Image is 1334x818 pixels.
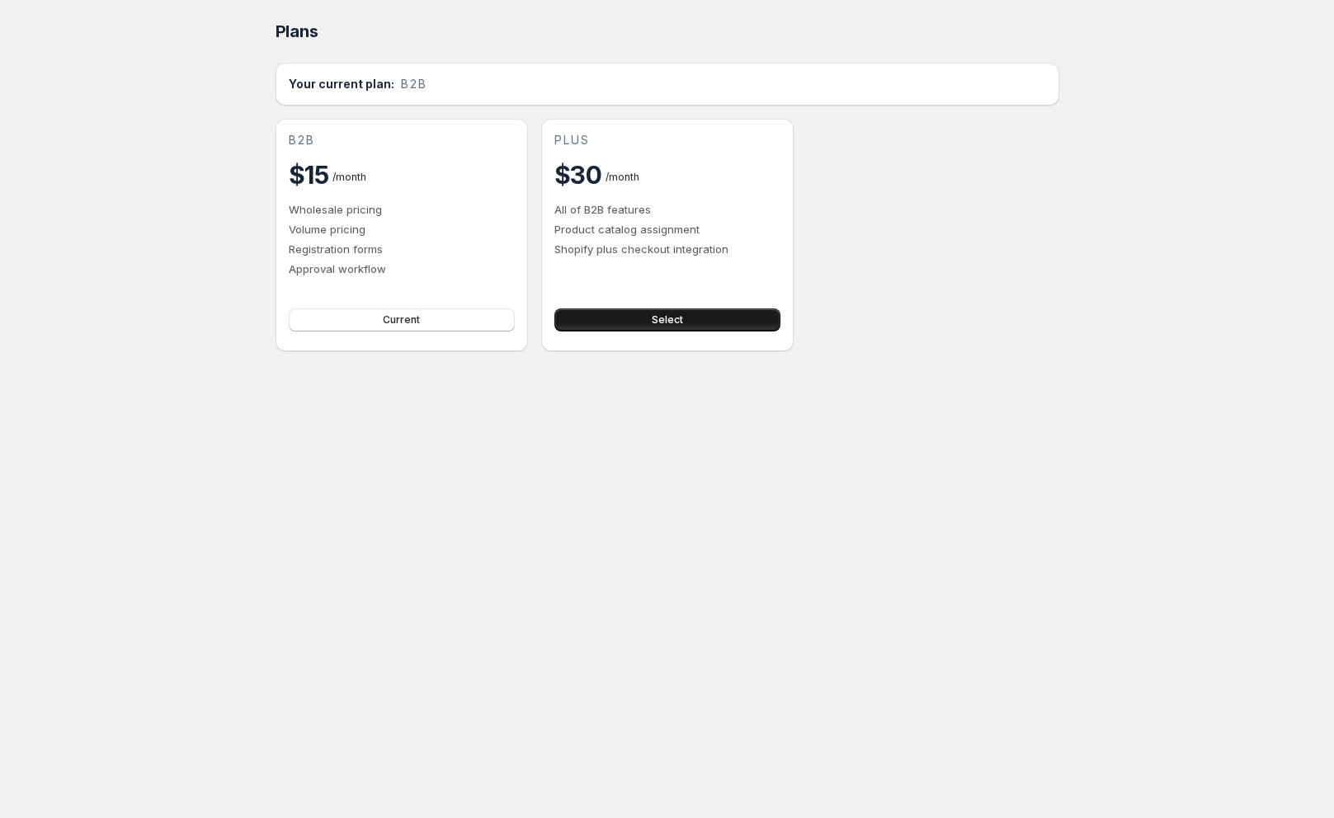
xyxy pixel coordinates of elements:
span: Plans [276,21,318,41]
p: Shopify plus checkout integration [554,241,780,257]
span: / month [606,171,639,183]
span: Current [383,313,420,327]
h2: Your current plan: [289,76,394,92]
span: Select [652,313,683,327]
p: Wholesale pricing [289,201,515,218]
span: b2b [401,76,427,92]
button: Select [554,308,780,331]
span: / month [332,171,366,183]
p: Approval workflow [289,261,515,277]
p: Product catalog assignment [554,221,780,237]
span: plus [554,132,590,148]
p: Registration forms [289,241,515,257]
h2: $30 [554,158,602,191]
h2: $15 [289,158,329,191]
p: Volume pricing [289,221,515,237]
span: b2b [289,132,315,148]
p: All of B2B features [554,201,780,218]
button: Current [289,308,515,331]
